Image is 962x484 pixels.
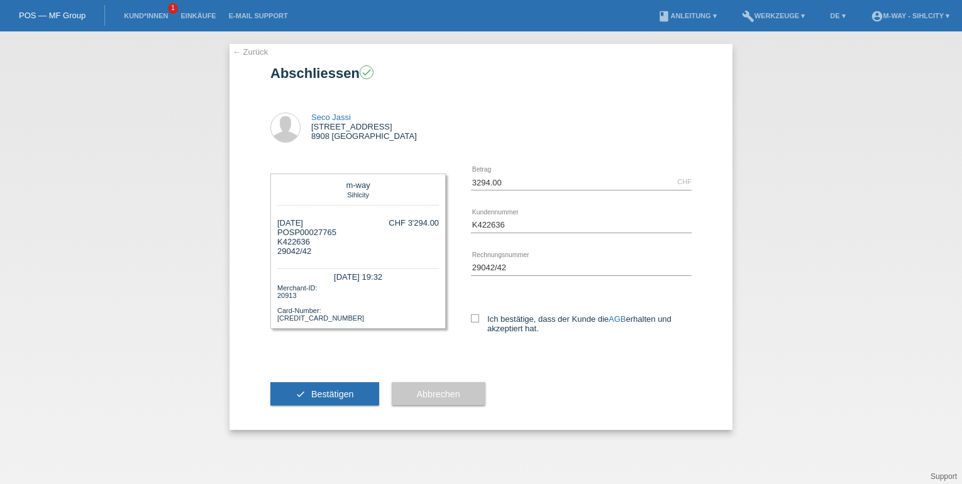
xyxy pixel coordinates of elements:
[277,283,439,322] div: Merchant-ID: 20913 Card-Number: [CREDIT_CARD_NUMBER]
[280,180,436,190] div: m-way
[417,389,460,399] span: Abbrechen
[223,12,294,19] a: E-Mail Support
[233,47,268,57] a: ← Zurück
[311,389,354,399] span: Bestätigen
[736,12,812,19] a: buildWerkzeuge ▾
[392,382,485,406] button: Abbrechen
[824,12,851,19] a: DE ▾
[742,10,755,23] i: build
[118,12,174,19] a: Kund*innen
[277,218,336,256] div: [DATE] POSP00027765
[270,65,692,81] h1: Abschliessen
[361,67,372,78] i: check
[865,12,956,19] a: account_circlem-way - Sihlcity ▾
[677,178,692,185] div: CHF
[389,218,439,228] div: CHF 3'294.00
[280,190,436,199] div: Sihlcity
[277,268,439,283] div: [DATE] 19:32
[311,113,417,141] div: [STREET_ADDRESS] 8908 [GEOGRAPHIC_DATA]
[871,10,883,23] i: account_circle
[609,314,626,324] a: AGB
[471,314,692,333] label: Ich bestätige, dass der Kunde die erhalten und akzeptiert hat.
[277,246,311,256] span: 29042/42
[296,389,306,399] i: check
[168,3,178,14] span: 1
[270,382,379,406] button: check Bestätigen
[174,12,222,19] a: Einkäufe
[277,237,310,246] span: K422636
[658,10,670,23] i: book
[311,113,351,122] a: Seco Jassi
[931,472,957,481] a: Support
[19,11,86,20] a: POS — MF Group
[651,12,722,19] a: bookAnleitung ▾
